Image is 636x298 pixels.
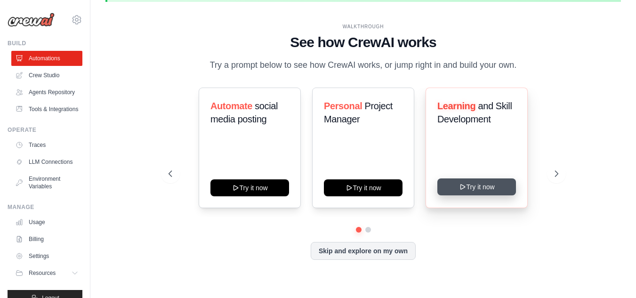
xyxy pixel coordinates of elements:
div: Build [8,40,82,47]
a: Automations [11,51,82,66]
span: Learning [437,101,475,111]
button: Try it now [210,179,289,196]
span: Personal [324,101,362,111]
a: Tools & Integrations [11,102,82,117]
img: Logo [8,13,55,27]
div: WALKTHROUGH [169,23,558,30]
iframe: Chat Widget [589,253,636,298]
button: Skip and explore on my own [311,242,416,260]
div: Operate [8,126,82,134]
a: Traces [11,137,82,153]
h1: See how CrewAI works [169,34,558,51]
span: social media posting [210,101,278,124]
a: Billing [11,232,82,247]
span: and Skill Development [437,101,512,124]
a: Agents Repository [11,85,82,100]
button: Resources [11,266,82,281]
a: Environment Variables [11,171,82,194]
p: Try a prompt below to see how CrewAI works, or jump right in and build your own. [205,58,522,72]
a: Usage [11,215,82,230]
a: Crew Studio [11,68,82,83]
button: Try it now [324,179,403,196]
span: Resources [29,269,56,277]
div: Manage [8,203,82,211]
a: Settings [11,249,82,264]
a: LLM Connections [11,154,82,169]
span: Project Manager [324,101,393,124]
span: Automate [210,101,252,111]
button: Try it now [437,178,516,195]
